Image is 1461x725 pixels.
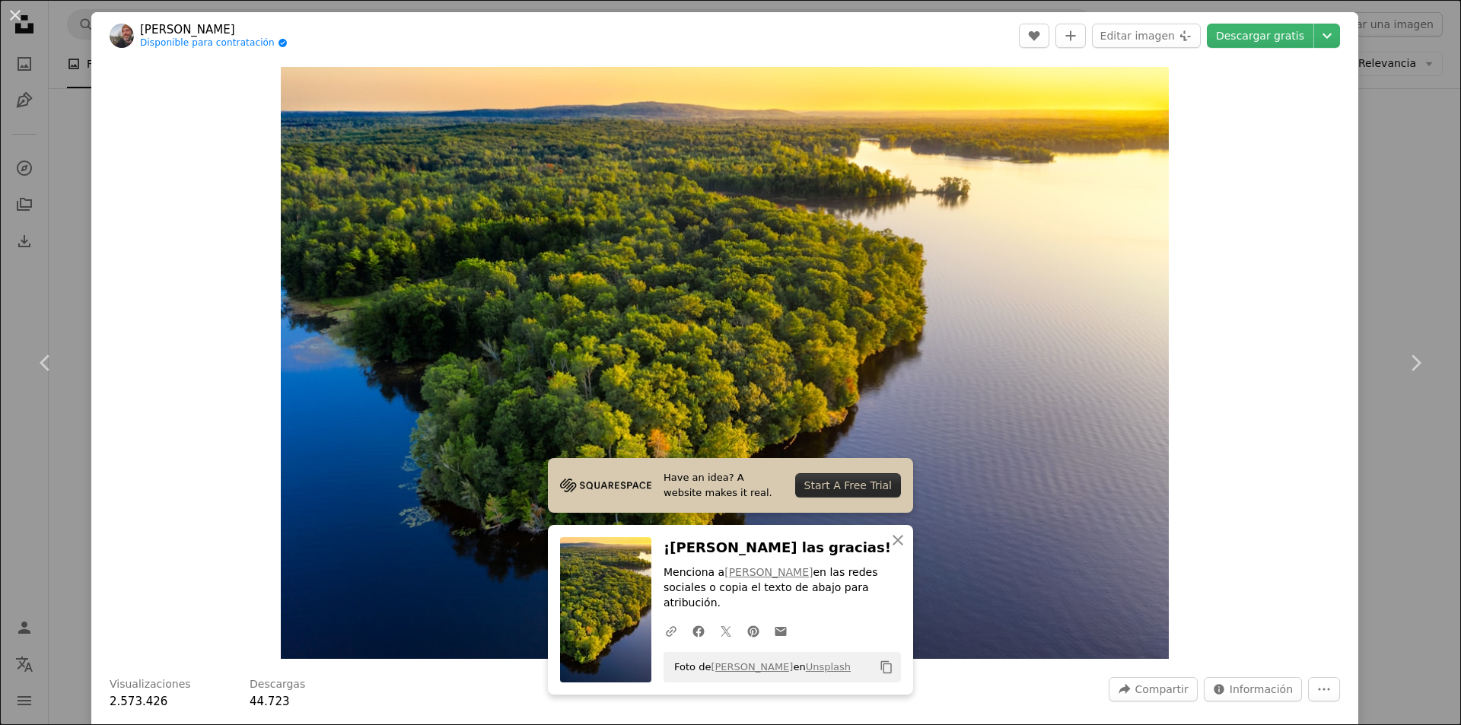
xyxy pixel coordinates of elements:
[1314,24,1340,48] button: Elegir el tamaño de descarga
[1204,677,1302,701] button: Estadísticas sobre esta imagen
[110,677,191,692] h3: Visualizaciones
[685,615,712,646] a: Comparte en Facebook
[712,615,740,646] a: Comparte en Twitter
[140,22,288,37] a: [PERSON_NAME]
[664,470,783,501] span: Have an idea? A website makes it real.
[724,566,813,578] a: [PERSON_NAME]
[740,615,767,646] a: Comparte en Pinterest
[806,661,851,673] a: Unsplash
[1207,24,1313,48] a: Descargar gratis
[110,24,134,48] img: Ve al perfil de Dave Hoefler
[1019,24,1049,48] button: Me gusta
[667,655,851,679] span: Foto de en
[874,654,899,680] button: Copiar al portapapeles
[664,537,901,559] h3: ¡[PERSON_NAME] las gracias!
[548,458,913,513] a: Have an idea? A website makes it real.Start A Free Trial
[795,473,901,498] div: Start A Free Trial
[1109,677,1197,701] button: Compartir esta imagen
[250,695,290,708] span: 44.723
[1135,678,1188,701] span: Compartir
[250,677,305,692] h3: Descargas
[110,695,167,708] span: 2.573.426
[1308,677,1340,701] button: Más acciones
[711,661,793,673] a: [PERSON_NAME]
[560,474,651,497] img: file-1705255347840-230a6ab5bca9image
[140,37,288,49] a: Disponible para contratación
[1370,290,1461,436] a: Siguiente
[1092,24,1201,48] button: Editar imagen
[281,67,1169,659] img: Isla durante el día
[1230,678,1293,701] span: Información
[281,67,1169,659] button: Ampliar en esta imagen
[664,565,901,611] p: Menciona a en las redes sociales o copia el texto de abajo para atribución.
[767,615,794,646] a: Comparte por correo electrónico
[1055,24,1086,48] button: Añade a la colección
